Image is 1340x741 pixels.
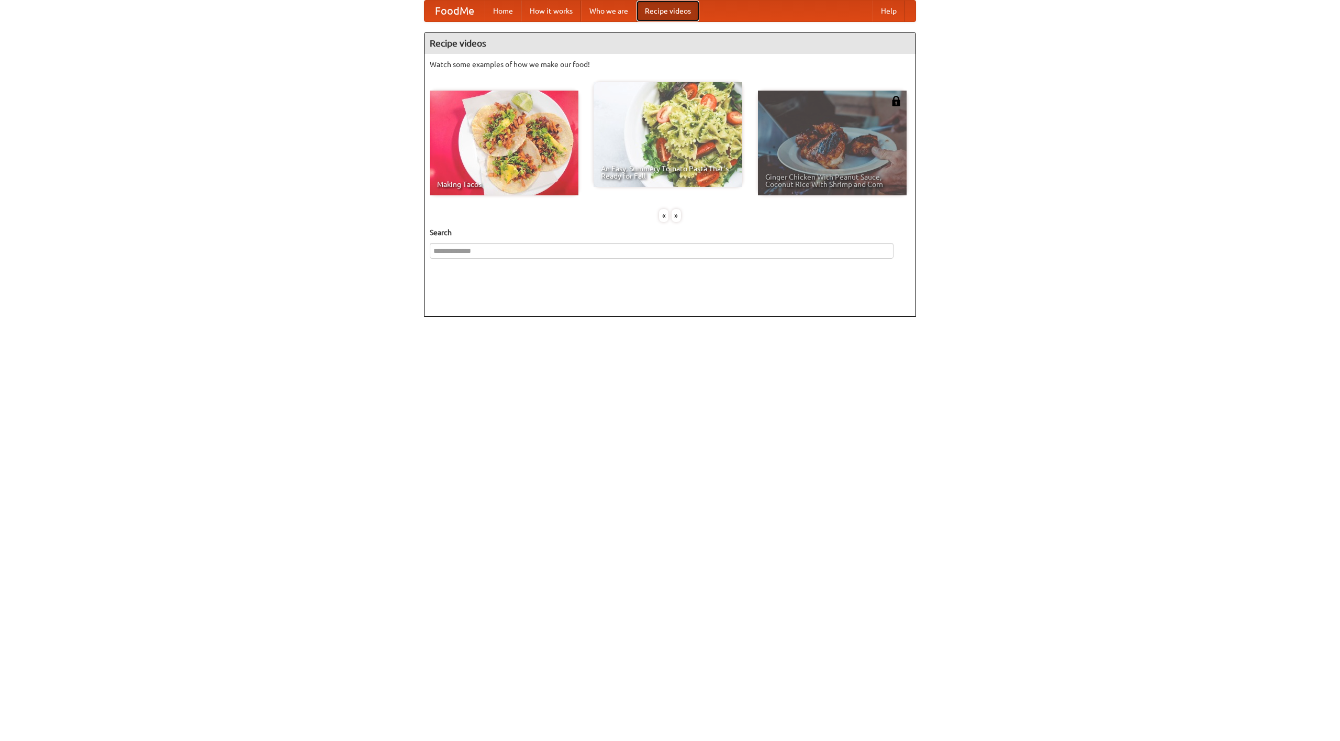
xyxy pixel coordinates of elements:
a: An Easy, Summery Tomato Pasta That's Ready for Fall [594,82,742,187]
h5: Search [430,227,910,238]
span: An Easy, Summery Tomato Pasta That's Ready for Fall [601,165,735,180]
a: Recipe videos [636,1,699,21]
img: 483408.png [891,96,901,106]
a: FoodMe [425,1,485,21]
div: « [659,209,668,222]
h4: Recipe videos [425,33,915,54]
a: Home [485,1,521,21]
div: » [672,209,681,222]
a: Help [873,1,905,21]
a: Who we are [581,1,636,21]
p: Watch some examples of how we make our food! [430,59,910,70]
a: Making Tacos [430,91,578,195]
a: How it works [521,1,581,21]
span: Making Tacos [437,181,571,188]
